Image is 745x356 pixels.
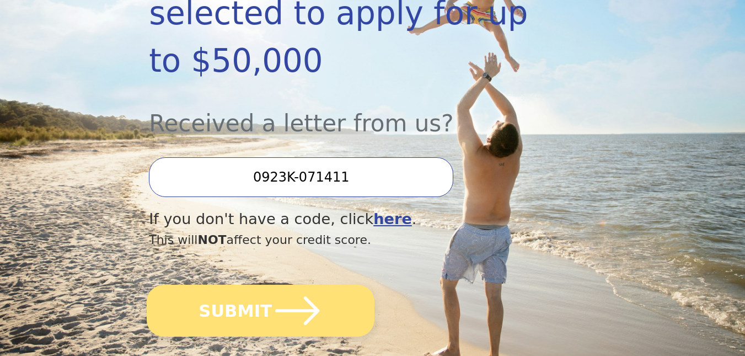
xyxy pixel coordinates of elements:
div: If you don't have a code, click . [149,208,529,231]
div: Received a letter from us? [149,85,529,141]
input: Enter your Offer Code: [149,157,453,197]
button: SUBMIT [147,285,374,337]
a: here [373,210,412,227]
span: NOT [197,233,226,247]
div: This will affect your credit score. [149,231,529,249]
